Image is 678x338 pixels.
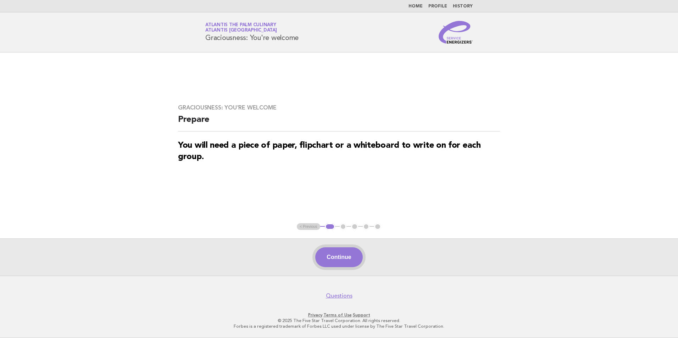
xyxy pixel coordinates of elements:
p: Forbes is a registered trademark of Forbes LLC used under license by The Five Star Travel Corpora... [122,323,556,329]
img: Service Energizers [439,21,473,44]
a: History [453,4,473,9]
button: 1 [325,223,335,230]
a: Home [409,4,423,9]
strong: You will need a piece of paper, flipchart or a whiteboard to write on for each group. [178,141,481,161]
span: Atlantis [GEOGRAPHIC_DATA] [205,28,277,33]
h1: Graciousness: You're welcome [205,23,299,41]
a: Support [353,312,370,317]
a: Privacy [308,312,322,317]
a: Questions [326,292,352,299]
a: Atlantis The Palm CulinaryAtlantis [GEOGRAPHIC_DATA] [205,23,277,33]
button: Continue [315,247,362,267]
p: · · [122,312,556,318]
h2: Prepare [178,114,500,131]
a: Profile [428,4,447,9]
p: © 2025 The Five Star Travel Corporation. All rights reserved. [122,318,556,323]
h3: Graciousness: You're welcome [178,104,500,111]
a: Terms of Use [323,312,352,317]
